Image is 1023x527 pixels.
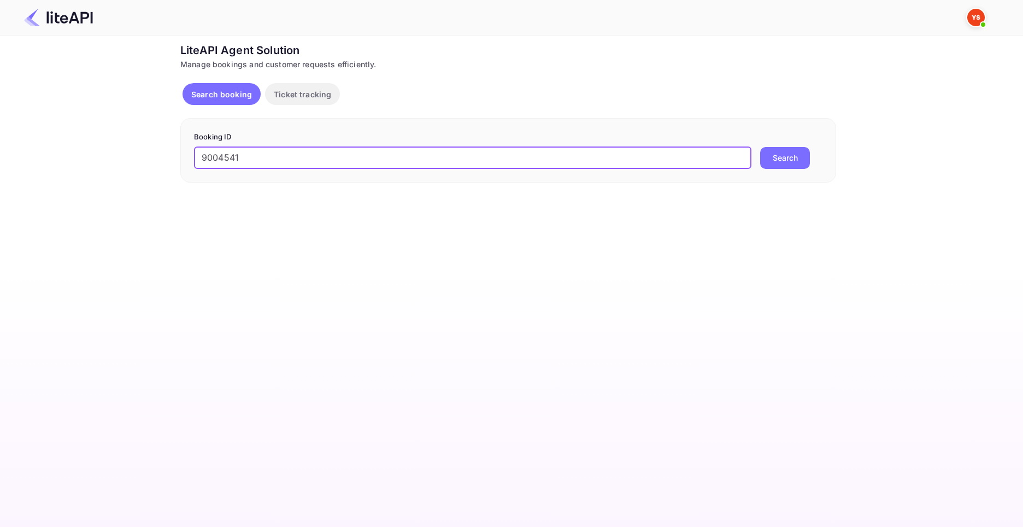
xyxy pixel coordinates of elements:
button: Search [760,147,810,169]
input: Enter Booking ID (e.g., 63782194) [194,147,751,169]
p: Booking ID [194,132,822,143]
p: Search booking [191,89,252,100]
div: Manage bookings and customer requests efficiently. [180,58,836,70]
div: LiteAPI Agent Solution [180,42,836,58]
img: Yandex Support [967,9,985,26]
img: LiteAPI Logo [24,9,93,26]
p: Ticket tracking [274,89,331,100]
